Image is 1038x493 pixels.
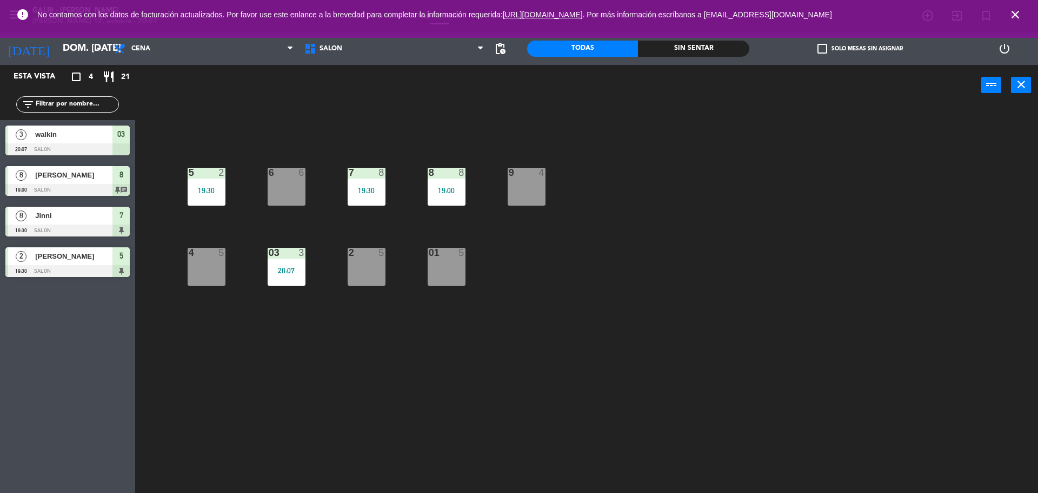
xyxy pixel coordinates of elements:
button: close [1011,77,1031,93]
div: 19:30 [188,187,225,194]
span: check_box_outline_blank [817,44,827,54]
i: close [1015,78,1028,91]
span: 21 [121,71,130,83]
span: 5 [119,249,123,262]
i: power_settings_new [998,42,1011,55]
div: 5 [218,248,225,258]
span: 3 [16,129,26,140]
a: . Por más información escríbanos a [EMAIL_ADDRESS][DOMAIN_NAME] [583,10,832,19]
div: 8 [378,168,385,178]
label: Solo mesas sin asignar [817,44,903,54]
div: 20:07 [268,267,305,274]
div: Sin sentar [638,41,749,57]
span: [PERSON_NAME] [35,251,112,262]
span: 8 [119,168,123,181]
div: 4 [538,168,545,178]
i: close [1009,8,1022,21]
i: error [16,8,29,21]
span: 4 [89,71,93,83]
i: power_input [985,78,998,91]
span: pending_actions [494,42,507,55]
span: 7 [119,209,123,222]
div: 5 [378,248,385,258]
a: [URL][DOMAIN_NAME] [503,10,583,19]
span: walkin [35,129,112,140]
span: 8 [16,170,26,181]
span: No contamos con los datos de facturación actualizados. Por favor use este enlance a la brevedad p... [37,10,832,19]
span: Jinni [35,210,112,221]
i: arrow_drop_down [92,42,105,55]
div: 3 [298,248,305,258]
div: 19:30 [348,187,385,194]
div: 5 [458,248,465,258]
i: filter_list [22,98,35,111]
i: restaurant [102,70,115,83]
div: 2 [218,168,225,178]
div: Esta vista [5,70,78,83]
span: SALON [320,45,342,52]
span: [PERSON_NAME] [35,169,112,181]
span: 2 [16,251,26,262]
div: 8 [458,168,465,178]
div: Todas [527,41,638,57]
div: 19:00 [428,187,465,194]
input: Filtrar por nombre... [35,98,118,110]
button: power_input [981,77,1001,93]
span: 8 [16,211,26,221]
div: 6 [298,168,305,178]
span: 03 [117,128,125,141]
span: Cena [131,45,150,52]
i: crop_square [70,70,83,83]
